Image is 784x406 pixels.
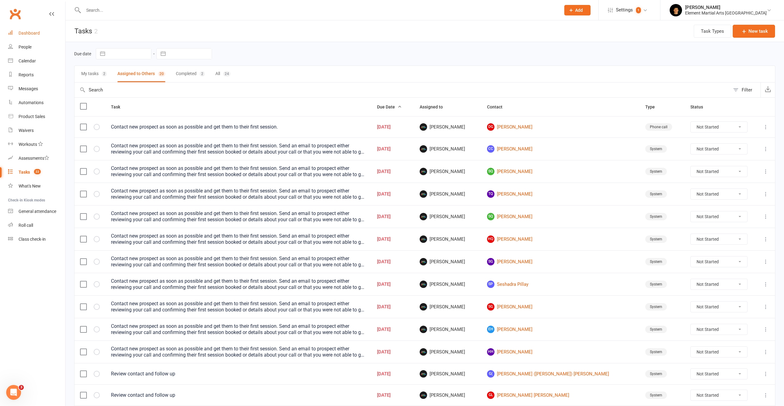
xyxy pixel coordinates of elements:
[487,145,494,153] span: CC
[111,233,366,245] div: Contact new prospect as soon as possible and get them to their first session. Send an email to pr...
[8,82,65,96] a: Messages
[377,327,409,332] div: [DATE]
[636,7,641,13] span: 1
[420,370,476,378] span: [PERSON_NAME]
[8,68,65,82] a: Reports
[645,326,667,333] div: System
[742,86,752,94] div: Filter
[487,326,634,333] a: EH[PERSON_NAME]
[377,393,409,398] div: [DATE]
[19,209,56,214] div: General attendance
[420,258,427,265] img: phillip Graham
[487,370,634,378] a: G([PERSON_NAME] ([PERSON_NAME]) [PERSON_NAME]
[377,125,409,130] div: [DATE]
[66,20,98,42] h1: Tasks
[645,258,667,265] div: System
[8,232,65,246] a: Class kiosk mode
[694,25,731,38] button: Task Types
[645,213,667,220] div: System
[487,213,634,220] a: SQ[PERSON_NAME]
[420,370,427,378] img: phillip Graham
[420,281,476,288] span: [PERSON_NAME]
[19,385,24,390] span: 3
[377,192,409,197] div: [DATE]
[420,326,476,333] span: [PERSON_NAME]
[420,168,427,175] img: phillip Graham
[645,103,662,111] button: Type
[200,71,205,77] div: 2
[487,303,494,311] span: SG
[158,71,165,77] div: 20
[420,258,476,265] span: [PERSON_NAME]
[377,146,409,152] div: [DATE]
[8,179,65,193] a: What's New
[487,348,634,356] a: HH[PERSON_NAME]
[487,123,634,131] a: DG[PERSON_NAME]
[420,235,476,243] span: [PERSON_NAME]
[420,391,476,399] span: [PERSON_NAME]
[685,10,767,16] div: Element Martial Arts [GEOGRAPHIC_DATA]
[420,303,476,311] span: [PERSON_NAME]
[420,145,476,153] span: [PERSON_NAME]
[94,27,98,35] div: 2
[377,104,402,109] span: Due Date
[616,3,633,17] span: Settings
[102,71,107,77] div: 2
[487,258,494,265] span: SG
[111,323,366,336] div: Contact new prospect as soon as possible and get them to their first session. Send an email to pr...
[420,123,427,131] img: phillip Graham
[487,145,634,153] a: CC[PERSON_NAME]
[8,124,65,137] a: Waivers
[690,103,710,111] button: Status
[487,235,494,243] span: HQ
[487,391,494,399] span: GL
[8,26,65,40] a: Dashboard
[670,4,682,16] img: thumb_image1752621665.png
[8,110,65,124] a: Product Sales
[19,44,32,49] div: People
[487,235,634,243] a: HQ[PERSON_NAME]
[19,31,40,36] div: Dashboard
[377,103,402,111] button: Due Date
[487,190,494,198] span: TQ
[487,190,634,198] a: TQ[PERSON_NAME]
[8,205,65,218] a: General attendance kiosk mode
[74,82,730,97] input: Search
[377,304,409,310] div: [DATE]
[420,168,476,175] span: [PERSON_NAME]
[377,282,409,287] div: [DATE]
[487,303,634,311] a: SG[PERSON_NAME]
[487,281,494,288] span: SP
[420,213,427,220] img: phillip Graham
[487,258,634,265] a: SG[PERSON_NAME]
[377,371,409,377] div: [DATE]
[8,218,65,232] a: Roll call
[420,391,427,399] img: phillip Graham
[19,142,37,147] div: Workouts
[685,5,767,10] div: [PERSON_NAME]
[487,104,509,109] span: Contact
[487,348,494,356] span: HH
[19,100,44,105] div: Automations
[730,82,761,97] button: Filter
[645,104,662,109] span: Type
[215,66,231,82] button: All24
[19,223,33,228] div: Roll call
[564,5,591,15] button: Add
[487,168,634,175] a: SQ[PERSON_NAME]
[19,156,49,161] div: Assessments
[420,348,427,356] img: phillip Graham
[111,278,366,290] div: Contact new prospect as soon as possible and get them to their first session. Send an email to pr...
[420,103,450,111] button: Assigned to
[487,168,494,175] span: SQ
[19,237,46,242] div: Class check-in
[420,303,427,311] img: phillip Graham
[420,104,450,109] span: Assigned to
[111,104,127,109] span: Task
[420,348,476,356] span: [PERSON_NAME]
[8,54,65,68] a: Calendar
[645,391,667,399] div: System
[111,124,366,130] div: Contact new prospect as soon as possible and get them to their first session.
[34,169,41,174] span: 22
[19,170,30,175] div: Tasks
